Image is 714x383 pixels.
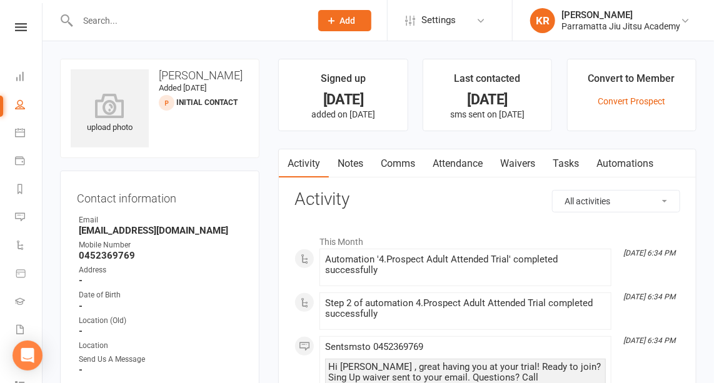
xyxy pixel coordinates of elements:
[325,298,606,319] div: Step 2 of automation 4.Prospect Adult Attended Trial completed successfully
[530,8,555,33] div: KR
[491,149,544,178] a: Waivers
[15,176,43,204] a: Reports
[15,120,43,148] a: Calendar
[588,71,675,93] div: Convert to Member
[79,250,243,261] strong: 0452369769
[79,239,243,251] div: Mobile Number
[455,71,521,93] div: Last contacted
[79,315,243,327] div: Location (Old)
[159,83,206,92] time: Added [DATE]
[13,341,43,371] div: Open Intercom Messenger
[77,187,243,205] h3: Contact information
[435,109,540,119] p: sms sent on [DATE]
[79,326,243,337] strong: -
[588,149,662,178] a: Automations
[79,264,243,276] div: Address
[321,71,366,93] div: Signed up
[329,149,372,178] a: Notes
[15,261,43,289] a: Product Sales
[372,149,424,178] a: Comms
[15,64,43,92] a: Dashboard
[176,98,238,107] span: Initial Contact
[294,229,680,249] li: This Month
[15,92,43,120] a: People
[79,364,243,376] strong: -
[79,275,243,286] strong: -
[340,16,356,26] span: Add
[318,10,371,31] button: Add
[294,190,680,209] h3: Activity
[598,96,665,106] a: Convert Prospect
[79,354,243,366] div: Send Us A Message
[71,93,149,134] div: upload photo
[544,149,588,178] a: Tasks
[325,254,606,276] div: Automation '4.Prospect Adult Attended Trial' completed successfully
[561,9,680,21] div: [PERSON_NAME]
[79,340,243,352] div: Location
[421,6,456,34] span: Settings
[71,69,249,82] h3: [PERSON_NAME]
[623,249,675,257] i: [DATE] 6:34 PM
[561,21,680,32] div: Parramatta Jiu Jitsu Academy
[435,93,540,106] div: [DATE]
[623,292,675,301] i: [DATE] 6:34 PM
[15,148,43,176] a: Payments
[290,93,396,106] div: [DATE]
[79,225,243,236] strong: [EMAIL_ADDRESS][DOMAIN_NAME]
[325,341,423,352] span: Sent sms to 0452369769
[79,289,243,301] div: Date of Birth
[424,149,491,178] a: Attendance
[79,214,243,226] div: Email
[290,109,396,119] p: added on [DATE]
[279,149,329,178] a: Activity
[74,12,302,29] input: Search...
[623,336,675,345] i: [DATE] 6:34 PM
[79,301,243,312] strong: -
